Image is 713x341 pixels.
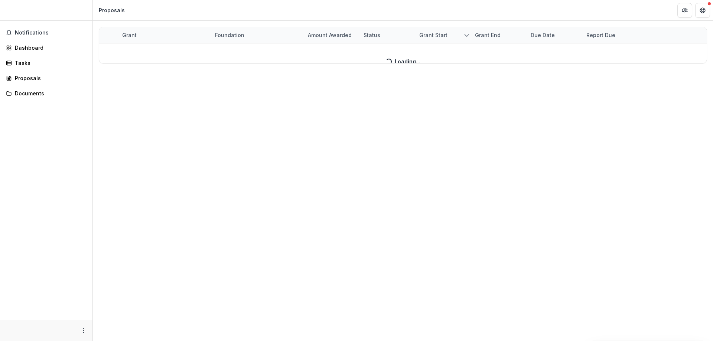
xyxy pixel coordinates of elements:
[15,89,84,97] div: Documents
[3,27,89,39] button: Notifications
[96,5,128,16] nav: breadcrumb
[677,3,692,18] button: Partners
[15,59,84,67] div: Tasks
[695,3,710,18] button: Get Help
[79,326,88,335] button: More
[15,74,84,82] div: Proposals
[99,6,125,14] div: Proposals
[15,30,87,36] span: Notifications
[15,44,84,52] div: Dashboard
[3,42,89,54] a: Dashboard
[3,57,89,69] a: Tasks
[3,87,89,99] a: Documents
[3,72,89,84] a: Proposals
